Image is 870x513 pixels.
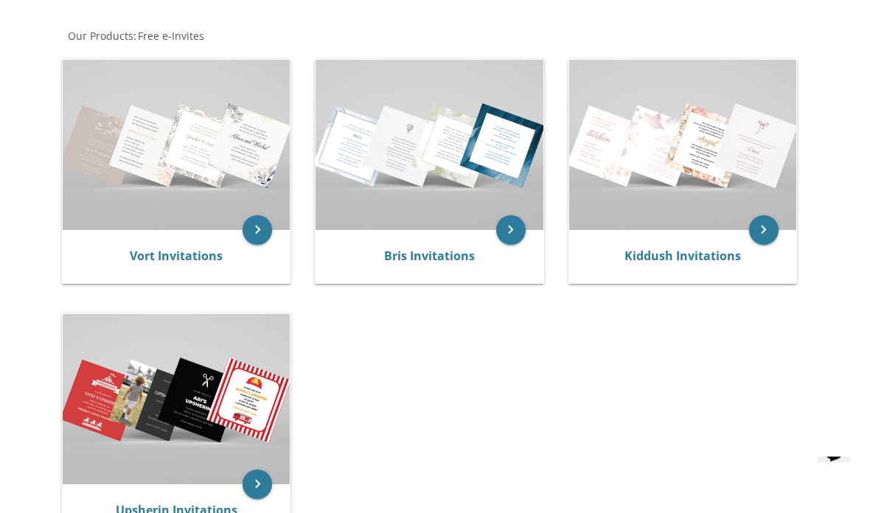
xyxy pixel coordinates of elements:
a: Vort Invitations [130,248,223,265]
a: Free e-Invites [136,29,204,43]
img: Upsherin Invitations [63,315,290,485]
a: keyboard_arrow_right [243,470,272,500]
img: Kiddush Invitations [569,60,796,231]
a: Our Products [66,29,133,43]
img: Bris Invitations [316,60,543,231]
a: Kiddush Invitations [624,248,741,265]
span: Free e-Invites [138,29,204,43]
a: keyboard_arrow_right [749,216,779,245]
img: Vort Invitations [63,60,290,231]
a: keyboard_arrow_right [496,216,526,245]
a: keyboard_arrow_right [243,216,272,245]
iframe: chat widget [812,457,861,504]
div: : [55,29,814,44]
a: Bris Invitations [384,248,475,265]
